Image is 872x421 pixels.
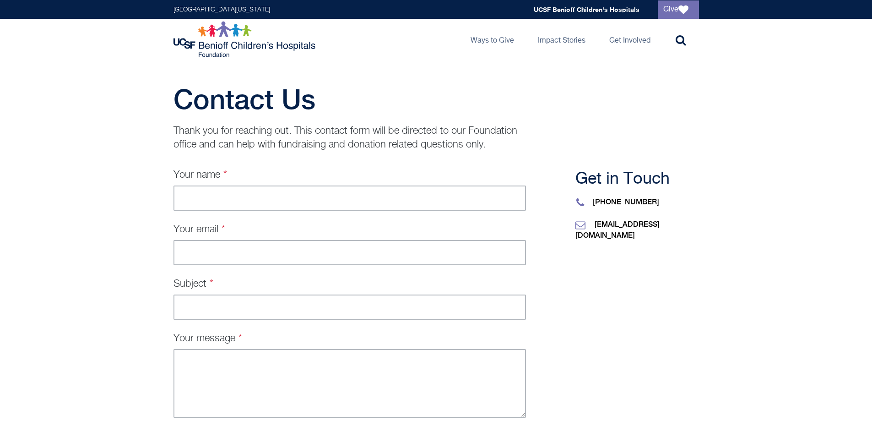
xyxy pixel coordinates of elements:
p: [PHONE_NUMBER] [575,197,699,208]
label: Subject [173,279,214,289]
p: Thank you for reaching out. This contact form will be directed to our Foundation office and can h... [173,124,526,152]
label: Your message [173,334,243,344]
label: Your email [173,224,226,235]
a: UCSF Benioff Children's Hospitals [534,5,639,13]
a: Impact Stories [531,19,593,60]
label: Your name [173,170,227,180]
a: [EMAIL_ADDRESS][DOMAIN_NAME] [575,220,660,240]
span: Contact Us [173,83,315,115]
img: Logo for UCSF Benioff Children's Hospitals Foundation [173,21,318,58]
a: [GEOGRAPHIC_DATA][US_STATE] [173,6,270,13]
a: Ways to Give [463,19,521,60]
h2: Get in Touch [575,170,699,188]
a: Get Involved [602,19,658,60]
a: Give [658,0,699,19]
